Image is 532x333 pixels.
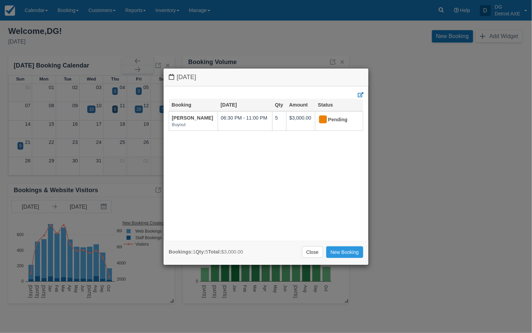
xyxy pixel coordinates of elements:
[169,74,363,81] h4: [DATE]
[169,248,243,256] div: 1 5 $3,000.00
[195,249,205,255] strong: Qty:
[302,246,323,258] a: Close
[287,111,315,131] td: $3,000.00
[220,102,237,108] a: [DATE]
[172,122,215,128] em: Buyout
[318,114,354,125] div: Pending
[275,102,283,108] a: Qty
[172,115,213,121] a: [PERSON_NAME]
[218,111,272,131] td: 06:30 PM - 11:00 PM
[208,249,221,255] strong: Total:
[326,246,364,258] a: New Booking
[272,111,287,131] td: 5
[289,102,308,108] a: Amount
[169,249,193,255] strong: Bookings:
[318,102,333,108] a: Status
[172,102,192,108] a: Booking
